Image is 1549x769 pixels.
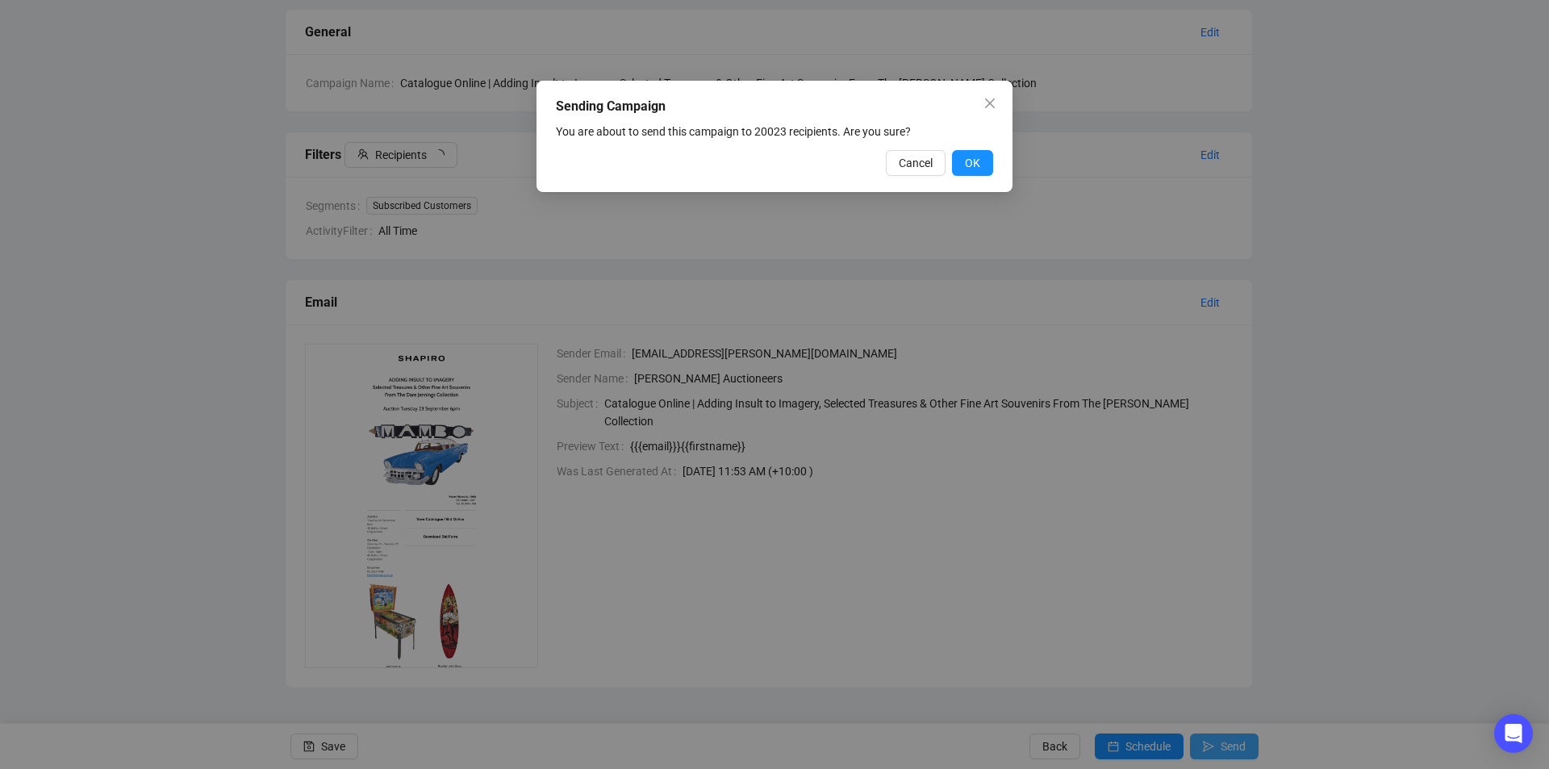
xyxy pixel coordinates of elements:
[1494,714,1533,753] div: Open Intercom Messenger
[952,150,993,176] button: OK
[977,90,1003,116] button: Close
[965,154,980,172] span: OK
[983,97,996,110] span: close
[556,97,993,116] div: Sending Campaign
[899,154,933,172] span: Cancel
[886,150,946,176] button: Cancel
[556,123,993,140] div: You are about to send this campaign to 20023 recipients. Are you sure?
